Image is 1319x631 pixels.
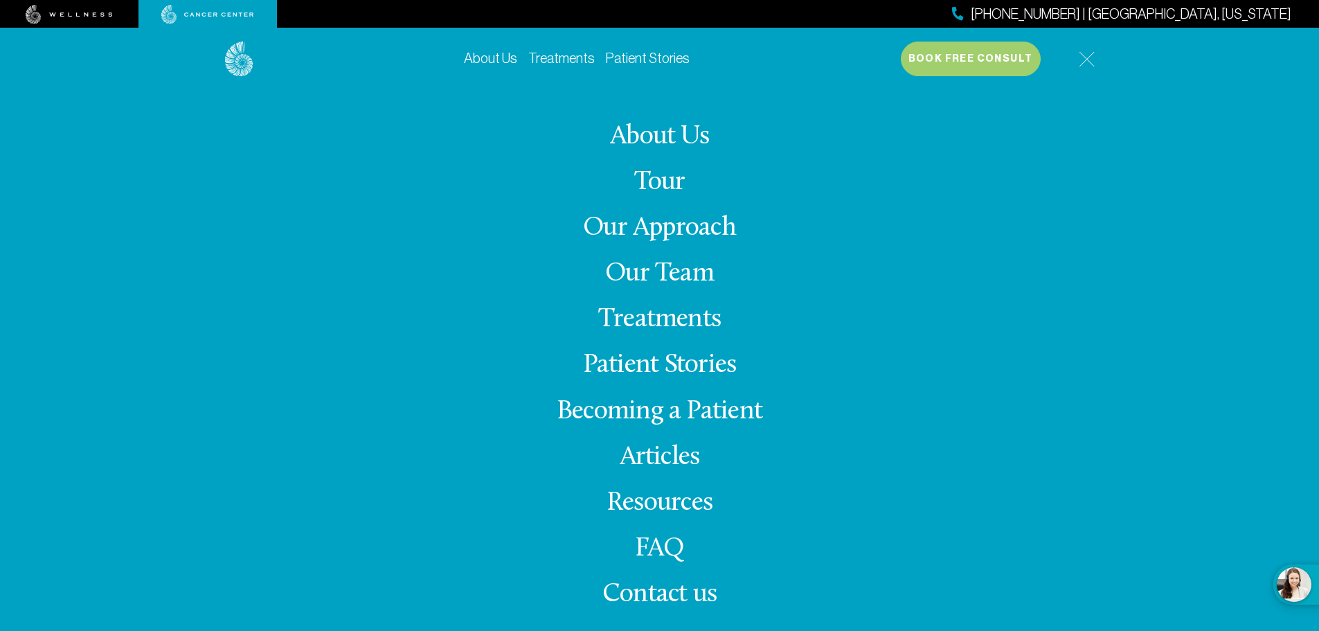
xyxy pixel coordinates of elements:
[952,4,1291,24] a: [PHONE_NUMBER] | [GEOGRAPHIC_DATA], [US_STATE]
[620,444,700,471] a: Articles
[602,581,717,608] span: Contact us
[605,260,714,287] a: Our Team
[464,51,517,66] a: About Us
[26,5,113,24] img: wellness
[901,42,1041,76] button: Book Free Consult
[610,123,709,150] a: About Us
[583,352,737,379] a: Patient Stories
[225,42,253,77] img: logo
[528,51,595,66] a: Treatments
[1079,51,1095,67] img: icon-hamburger
[161,5,254,24] img: cancer center
[583,215,736,242] a: Our Approach
[634,169,685,196] a: Tour
[606,51,690,66] a: Patient Stories
[598,306,721,333] a: Treatments
[557,398,762,425] a: Becoming a Patient
[607,490,712,517] a: Resources
[635,535,685,562] a: FAQ
[971,4,1291,24] span: [PHONE_NUMBER] | [GEOGRAPHIC_DATA], [US_STATE]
